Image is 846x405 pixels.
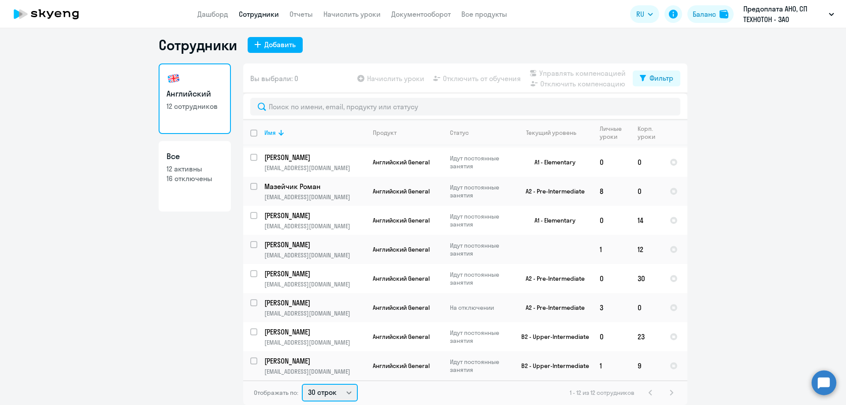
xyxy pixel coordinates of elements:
p: [PERSON_NAME] [264,211,364,220]
span: Английский General [373,216,430,224]
td: 14 [631,206,663,235]
div: Текущий уровень [526,129,576,137]
p: 16 отключены [167,174,223,183]
p: Идут постоянные занятия [450,329,510,345]
td: B2 - Upper-Intermediate [511,322,593,351]
p: [EMAIL_ADDRESS][DOMAIN_NAME] [264,338,365,346]
a: Дашборд [197,10,228,19]
td: 0 [593,264,631,293]
h1: Сотрудники [159,36,237,54]
p: Идут постоянные занятия [450,154,510,170]
button: Добавить [248,37,303,53]
p: [EMAIL_ADDRESS][DOMAIN_NAME] [264,368,365,375]
td: 3 [593,293,631,322]
td: 23 [631,322,663,351]
button: RU [630,5,659,23]
p: [EMAIL_ADDRESS][DOMAIN_NAME] [264,193,365,201]
p: Идут постоянные занятия [450,242,510,257]
p: [PERSON_NAME] [264,269,364,279]
a: Начислить уроки [323,10,381,19]
div: Корп. уроки [638,125,657,141]
span: Английский General [373,245,430,253]
span: Вы выбрали: 0 [250,73,298,84]
span: Отображать по: [254,389,298,397]
a: [PERSON_NAME] [264,298,365,308]
div: Личные уроки [600,125,630,141]
div: Продукт [373,129,397,137]
td: A2 - Pre-Intermediate [511,177,593,206]
div: Текущий уровень [518,129,592,137]
div: Статус [450,129,469,137]
div: Статус [450,129,510,137]
p: Идут постоянные занятия [450,183,510,199]
div: Продукт [373,129,442,137]
p: [EMAIL_ADDRESS][DOMAIN_NAME] [264,251,365,259]
div: Добавить [264,39,296,50]
button: Предоплата АНО, СП ТЕХНОТОН - ЗАО [739,4,839,25]
a: Мазейчик Роман [264,182,365,191]
span: Английский General [373,275,430,282]
td: 9 [631,351,663,380]
img: english [167,71,181,85]
p: [EMAIL_ADDRESS][DOMAIN_NAME] [264,280,365,288]
button: Балансbalance [687,5,734,23]
td: 1 [593,351,631,380]
p: [PERSON_NAME] [264,356,364,366]
p: На отключении [450,304,510,312]
td: 0 [593,322,631,351]
input: Поиск по имени, email, продукту или статусу [250,98,680,115]
div: Имя [264,129,276,137]
a: [PERSON_NAME] [264,240,365,249]
a: Английский12 сотрудников [159,63,231,134]
span: Английский General [373,333,430,341]
p: [EMAIL_ADDRESS][DOMAIN_NAME] [264,309,365,317]
a: Документооборот [391,10,451,19]
a: Все12 активны16 отключены [159,141,231,212]
td: 30 [631,264,663,293]
div: Корп. уроки [638,125,662,141]
p: [PERSON_NAME] [264,240,364,249]
button: Фильтр [633,71,680,86]
a: [PERSON_NAME] [264,356,365,366]
p: [EMAIL_ADDRESS][DOMAIN_NAME] [264,222,365,230]
span: Английский General [373,362,430,370]
p: Идут постоянные занятия [450,212,510,228]
td: A1 - Elementary [511,148,593,177]
img: balance [720,10,728,19]
a: Отчеты [289,10,313,19]
span: Английский General [373,304,430,312]
span: Английский General [373,187,430,195]
td: 0 [631,177,663,206]
span: RU [636,9,644,19]
h3: Английский [167,88,223,100]
td: 8 [593,177,631,206]
a: [PERSON_NAME] [264,269,365,279]
a: [PERSON_NAME] [264,327,365,337]
td: A1 - Elementary [511,206,593,235]
p: [PERSON_NAME] [264,298,364,308]
td: 0 [593,206,631,235]
td: A2 - Pre-Intermediate [511,264,593,293]
td: 1 [593,235,631,264]
p: Идут постоянные занятия [450,358,510,374]
div: Фильтр [649,73,673,83]
a: [PERSON_NAME] [264,152,365,162]
div: Личные уроки [600,125,624,141]
p: Предоплата АНО, СП ТЕХНОТОН - ЗАО [743,4,825,25]
a: Сотрудники [239,10,279,19]
td: B2 - Upper-Intermediate [511,351,593,380]
p: [PERSON_NAME] [264,327,364,337]
p: 12 активны [167,164,223,174]
a: [PERSON_NAME] [264,211,365,220]
td: 0 [631,148,663,177]
td: 12 [631,235,663,264]
td: 0 [631,293,663,322]
div: Баланс [693,9,716,19]
div: Имя [264,129,365,137]
a: Все продукты [461,10,507,19]
h3: Все [167,151,223,162]
p: 12 сотрудников [167,101,223,111]
p: Идут постоянные занятия [450,271,510,286]
p: [PERSON_NAME] [264,152,364,162]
